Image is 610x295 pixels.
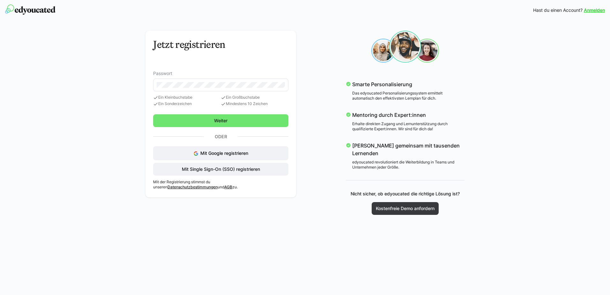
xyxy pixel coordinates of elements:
[352,80,465,88] p: Smarte Personalisierung
[372,202,439,215] a: Kostenfreie Demo anfordern
[352,142,465,157] p: [PERSON_NAME] gemeinsam mit tausenden Lernenden
[221,95,288,100] span: Ein Großbuchstabe
[371,31,439,63] img: sign-up_faces.svg
[5,4,56,15] img: edyoucated
[584,7,605,13] a: Anmelden
[153,179,288,190] p: Mit der Registrierung stimmst du unseren und zu.
[153,38,288,50] h3: Jetzt registrieren
[153,95,221,100] span: Ein Kleinbuchstabe
[352,111,465,119] p: Mentoring durch Expert:innen
[153,163,288,176] button: Mit Single Sign-On (SSO) registrieren
[200,150,248,156] span: Mit Google registrieren
[181,166,261,172] span: Mit Single Sign-On (SSO) registrieren
[167,185,218,189] a: Datenschutzbestimmungen
[153,114,288,127] button: Weiter
[533,7,583,13] span: Hast du einen Account?
[352,160,465,170] p: edyoucated revolutioniert die Weiterbildung in Teams und Unternehmen jeder Größe.
[153,102,221,107] span: Ein Sonderzeichen
[204,132,238,141] p: Oder
[224,185,232,189] a: AGB
[221,102,288,107] span: Mindestens 10 Zeichen
[351,191,460,197] p: Nicht sicher, ob edyoucated die richtige Lösung ist?
[352,121,465,132] p: Erhalte direkten Zugang und Lernunterstützung durch qualifizierte Expert:innen. Wir sind für dich...
[213,117,228,124] span: Weiter
[153,71,172,76] span: Passwort
[153,146,288,160] button: Mit Google registrieren
[352,91,465,101] p: Das edyoucated Personalisierungssystem ermittelt automatisch den effektivsten Lernplan für dich.
[375,205,435,212] span: Kostenfreie Demo anfordern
